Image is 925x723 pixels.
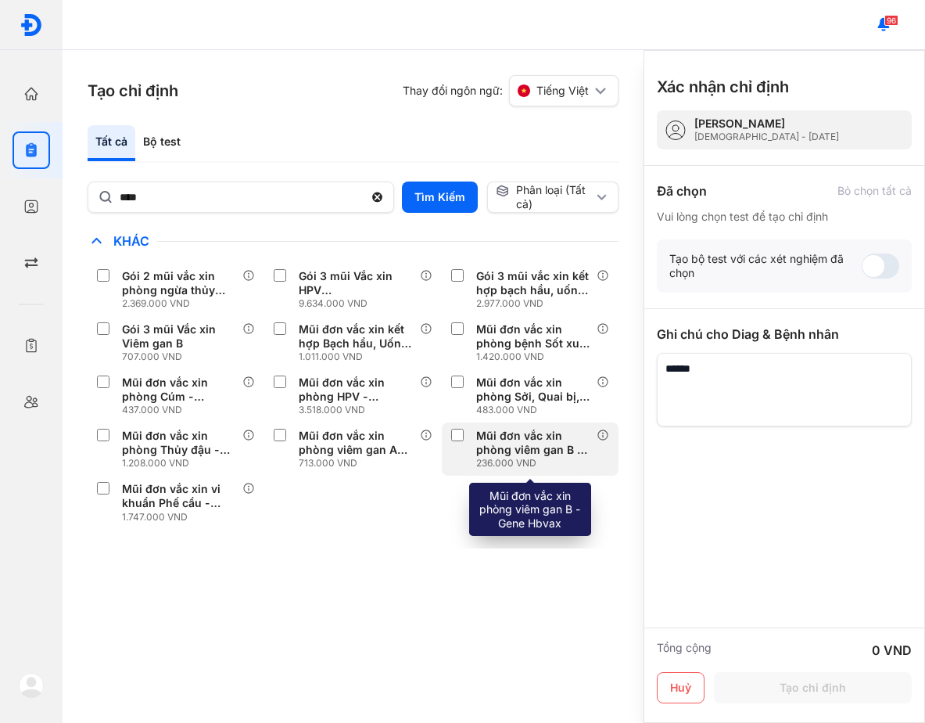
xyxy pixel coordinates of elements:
[299,404,419,416] div: 3.518.000 VND
[106,233,157,249] span: Khác
[122,404,242,416] div: 437.000 VND
[135,125,188,161] div: Bộ test
[299,376,413,404] div: Mũi đơn vắc xin phòng HPV - [MEDICAL_DATA] 9
[476,457,597,469] div: 236.000 VND
[20,13,43,37] img: logo
[402,182,478,213] button: Tìm Kiếm
[657,182,707,200] div: Đã chọn
[19,673,44,698] img: logo
[122,351,242,363] div: 707.000 VND
[496,183,593,211] div: Phân loại (Tất cả)
[657,641,712,660] div: Tổng cộng
[476,297,597,310] div: 2.977.000 VND
[714,672,912,703] button: Tạo chỉ định
[476,269,590,297] div: Gói 3 mũi vắc xin kết hợp bạch hầu, uốn ván, ho gà vô bào
[476,322,590,351] div: Mũi đơn vắc xin phòng bệnh Sốt xuất huyết - QDENGA
[657,76,789,98] h3: Xác nhận chỉ định
[694,131,839,143] div: [DEMOGRAPHIC_DATA] - [DATE]
[122,429,236,457] div: Mũi đơn vắc xin phòng Thủy đậu - Varilrix
[299,429,413,457] div: Mũi đơn vắc xin phòng viêm gan A+B - [MEDICAL_DATA]
[403,75,618,106] div: Thay đổi ngôn ngữ:
[122,457,242,469] div: 1.208.000 VND
[476,429,590,457] div: Mũi đơn vắc xin phòng viêm gan B - Gene Hbvax
[122,322,236,351] div: Gói 3 mũi Vắc xin Viêm gan B
[88,125,135,161] div: Tất cả
[476,376,590,404] div: Mũi đơn vắc xin phòng Sởi, Quai bị, [MEDICAL_DATA] - MMRII
[122,482,236,510] div: Mũi đơn vắc xin vi khuẩn Phế cầu - Prevenar13
[694,117,839,131] div: [PERSON_NAME]
[476,351,597,363] div: 1.420.000 VND
[299,297,419,310] div: 9.634.000 VND
[299,457,419,469] div: 713.000 VND
[88,80,178,102] h3: Tạo chỉ định
[536,84,589,98] span: Tiếng Việt
[122,376,236,404] div: Mũi đơn vắc xin phòng Cúm - Influvax tetra
[837,184,912,198] div: Bỏ chọn tất cả
[872,641,912,660] div: 0 VND
[122,269,236,297] div: Gói 2 mũi vắc xin phòng ngừa thủy đậu
[657,672,705,703] button: Huỷ
[299,269,413,297] div: Gói 3 mũi Vắc xin HPV [MEDICAL_DATA] 9
[657,325,912,344] div: Ghi chú cho Diag & Bệnh nhân
[669,252,862,280] div: Tạo bộ test với các xét nghiệm đã chọn
[657,210,912,224] div: Vui lòng chọn test để tạo chỉ định
[476,404,597,416] div: 483.000 VND
[122,511,242,523] div: 1.747.000 VND
[884,15,898,26] span: 96
[122,297,242,310] div: 2.369.000 VND
[299,322,413,351] div: Mũi đơn vắc xin kết hợp Bạch hầu, Uốn ván, Ho gà vô bào - Boostrix
[299,351,419,363] div: 1.011.000 VND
